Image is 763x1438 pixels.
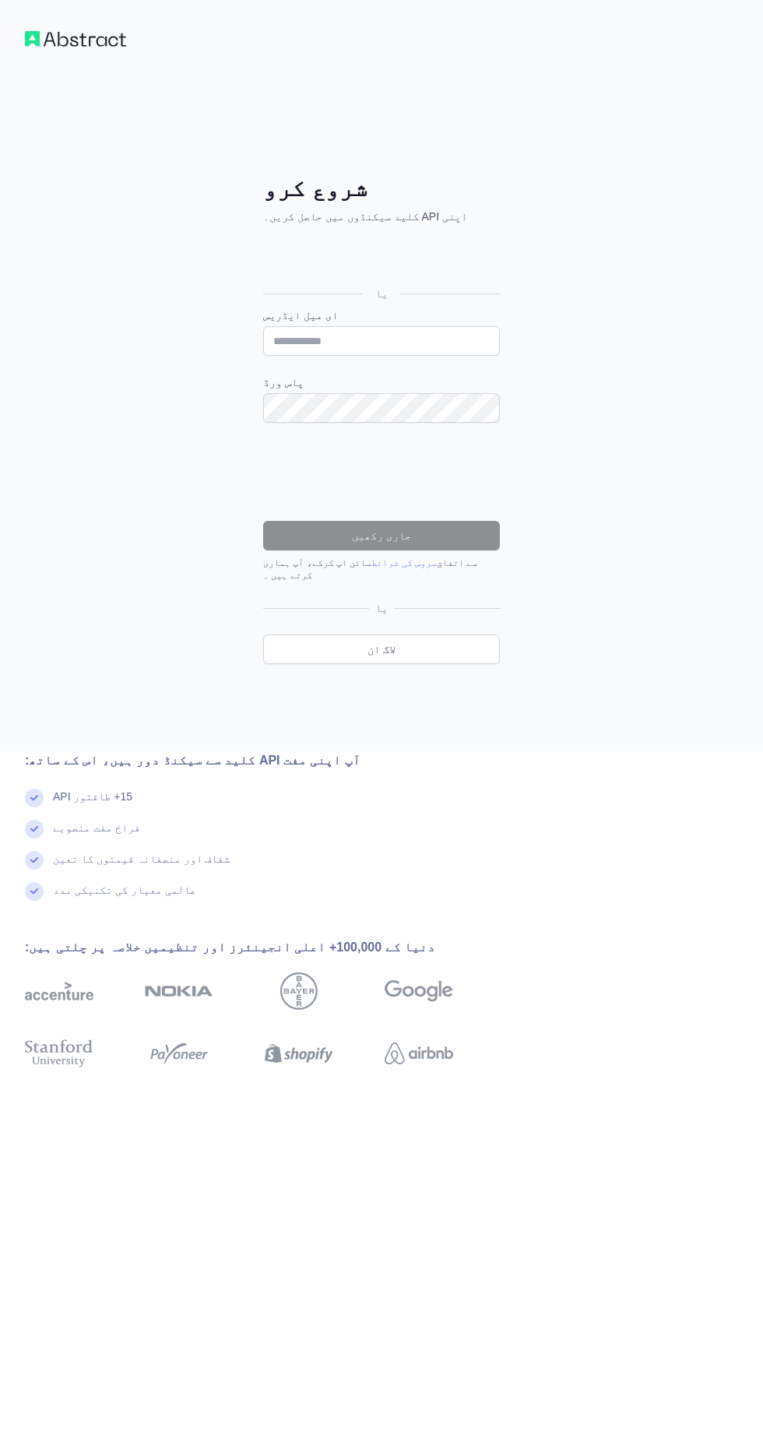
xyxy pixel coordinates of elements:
[263,557,371,568] font: سائن اپ کرکے، آپ ہماری
[263,376,304,389] font: پاس ورڈ
[25,882,44,901] img: چیک مارک
[352,529,411,542] font: جاری رکھیں
[25,851,44,870] img: چیک مارک
[53,821,140,834] font: فراخ مفت منصوبے
[25,941,435,954] font: دنیا کے 100,000+ اعلی انجینئرز اور تنظیمیں خلاصہ پر چلتی ہیں:
[263,521,500,550] button: جاری رکھیں
[263,175,367,201] font: شروع کرو
[263,210,467,223] font: اپنی API کلید سیکنڈوں میں حاصل کریں۔
[385,1036,453,1071] img: airbnb
[371,557,437,568] a: سروس کی شرائط
[25,1036,93,1071] img: سٹینفورڈ یونیورسٹی
[385,972,453,1010] img: گوگل
[25,820,44,839] img: چیک مارک
[53,790,132,803] font: 15+ طاقتور API
[367,643,396,656] font: لاگ ان
[25,31,126,47] img: ورک فلو
[263,441,500,502] iframe: reCAPTCHA
[280,972,318,1010] img: بائر
[375,287,388,300] font: یا
[25,972,93,1010] img: تلفظ
[53,884,196,896] font: عالمی معیار کی تکنیکی مدد
[53,853,230,865] font: شفاف اور منصفانہ قیمتوں کا تعین
[25,754,360,767] font: آپ اپنی مفت API کلید سے سیکنڈ دور ہیں، اس کے ساتھ:
[145,972,213,1010] img: nokia
[25,789,44,807] img: چیک مارک
[375,602,388,614] font: یا
[255,241,505,276] iframe: گوگل بٹن کے ساتھ سائن ان کریں۔
[263,635,500,664] a: لاگ ان
[265,1036,333,1071] img: shopify
[263,309,338,322] font: ای میل ایڈریس
[145,1036,213,1071] img: ادا کرنے والا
